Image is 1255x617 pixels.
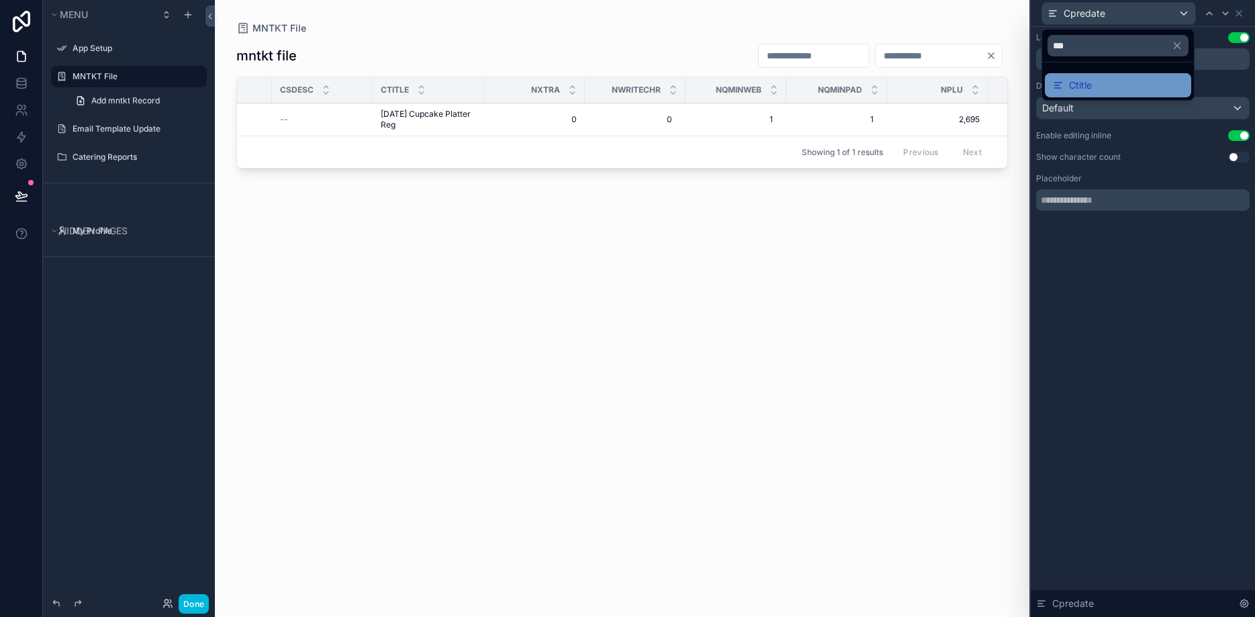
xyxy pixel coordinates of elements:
[381,85,409,95] span: Ctitle
[800,114,874,125] span: 1
[802,147,883,158] span: Showing 1 of 1 results
[73,124,199,134] label: Email Template Update
[280,114,288,125] span: --
[73,43,199,54] label: App Setup
[48,5,153,24] button: Menu
[91,95,160,106] span: Add mntkt Record
[73,226,199,236] label: My Profile
[598,114,672,125] span: 0
[941,85,963,95] span: Nplu
[818,85,862,95] span: Nqminpad
[48,222,201,240] button: Hidden pages
[381,109,476,130] span: [DATE] Cupcake Platter Reg
[73,152,199,162] label: Catering Reports
[67,90,207,111] a: Add mntkt Record
[252,21,306,35] span: MNTKT File
[996,114,1080,125] span: 0
[179,594,209,614] button: Done
[1069,77,1092,93] span: Ctitle
[60,9,88,20] span: Menu
[699,114,773,125] span: 1
[986,50,1002,61] button: Clear
[716,85,761,95] span: Nqminweb
[236,21,306,35] a: MNTKT File
[280,85,314,95] span: Csdesc
[612,85,661,95] span: Nwritechr
[531,85,560,95] span: Nxtra
[492,114,577,125] span: 0
[73,71,199,82] label: MNTKT File
[236,46,297,65] h1: mntkt file
[895,114,980,125] span: 2,695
